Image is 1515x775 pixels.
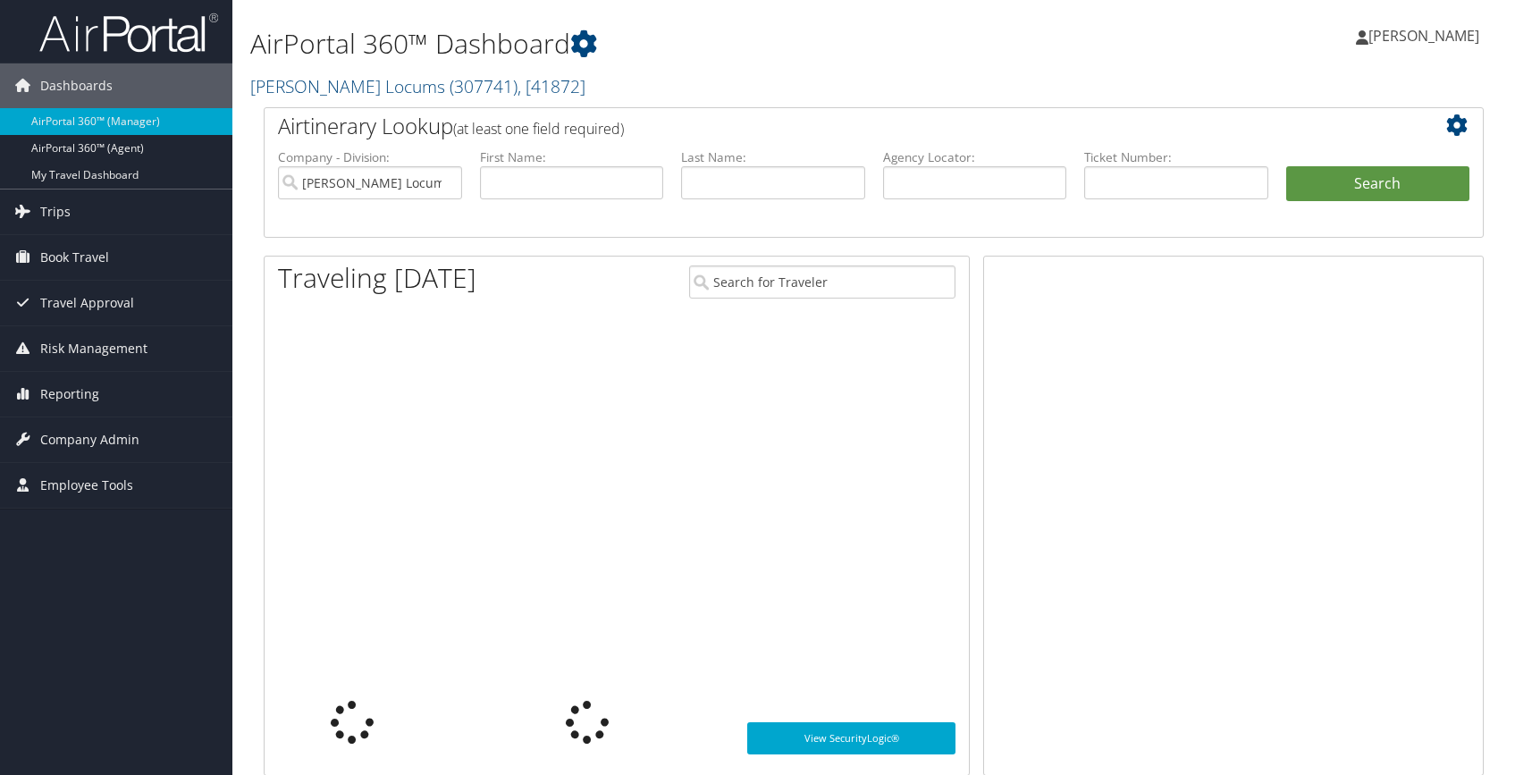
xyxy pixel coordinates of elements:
span: (at least one field required) [453,119,624,139]
label: Company - Division: [278,148,462,166]
button: Search [1286,166,1470,202]
span: Travel Approval [40,281,134,325]
label: Agency Locator: [883,148,1067,166]
a: [PERSON_NAME] [1356,9,1497,63]
span: Book Travel [40,235,109,280]
label: First Name: [480,148,664,166]
span: Reporting [40,372,99,417]
span: Employee Tools [40,463,133,508]
input: Search for Traveler [689,265,955,299]
label: Last Name: [681,148,865,166]
img: airportal-logo.png [39,12,218,54]
span: [PERSON_NAME] [1368,26,1479,46]
h1: AirPortal 360™ Dashboard [250,25,1082,63]
span: , [ 41872 ] [518,74,585,98]
span: Company Admin [40,417,139,462]
h1: Traveling [DATE] [278,259,476,297]
span: Trips [40,190,71,234]
label: Ticket Number: [1084,148,1268,166]
h2: Airtinerary Lookup [278,111,1368,141]
a: View SecurityLogic® [747,722,955,754]
a: [PERSON_NAME] Locums [250,74,585,98]
span: Risk Management [40,326,147,371]
span: Dashboards [40,63,113,108]
span: ( 307741 ) [450,74,518,98]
